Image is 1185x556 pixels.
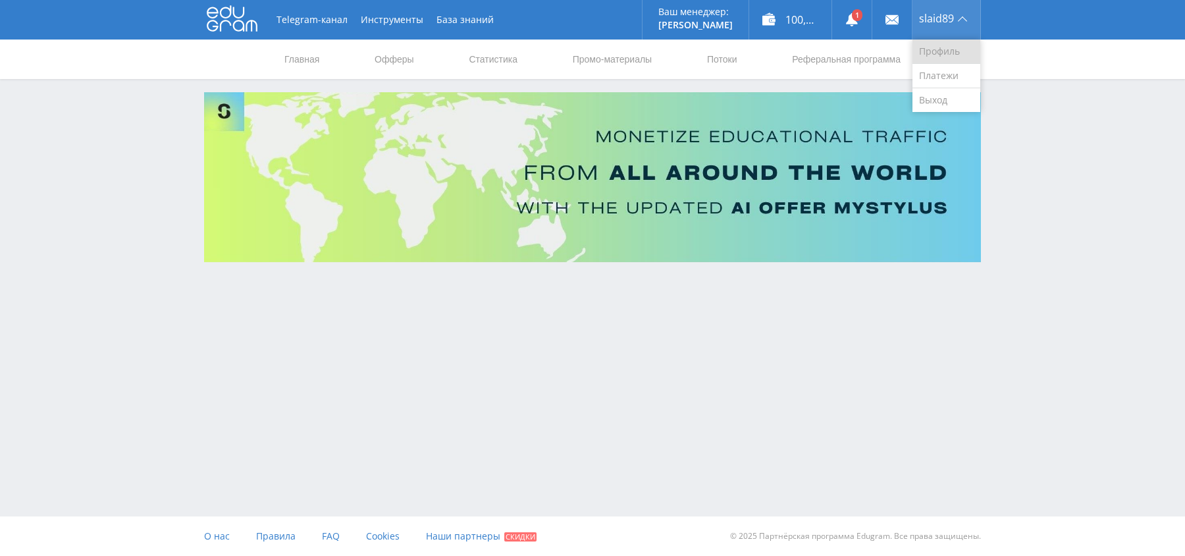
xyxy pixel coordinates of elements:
[919,13,954,24] span: slaid89
[912,88,980,112] a: Выход
[658,7,733,17] p: Ваш менеджер:
[322,516,340,556] a: FAQ
[504,532,537,542] span: Скидки
[283,40,321,79] a: Главная
[571,40,653,79] a: Промо-материалы
[791,40,902,79] a: Реферальная программа
[373,40,415,79] a: Офферы
[256,516,296,556] a: Правила
[426,516,537,556] a: Наши партнеры Скидки
[204,530,230,542] span: О нас
[204,92,981,262] img: Banner
[599,516,981,556] div: © 2025 Партнёрская программа Edugram. Все права защищены.
[256,530,296,542] span: Правила
[366,530,400,542] span: Cookies
[366,516,400,556] a: Cookies
[706,40,739,79] a: Потоки
[426,530,500,542] span: Наши партнеры
[658,20,733,30] p: [PERSON_NAME]
[204,516,230,556] a: О нас
[912,40,980,64] a: Профиль
[912,64,980,88] a: Платежи
[322,530,340,542] span: FAQ
[467,40,519,79] a: Статистика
